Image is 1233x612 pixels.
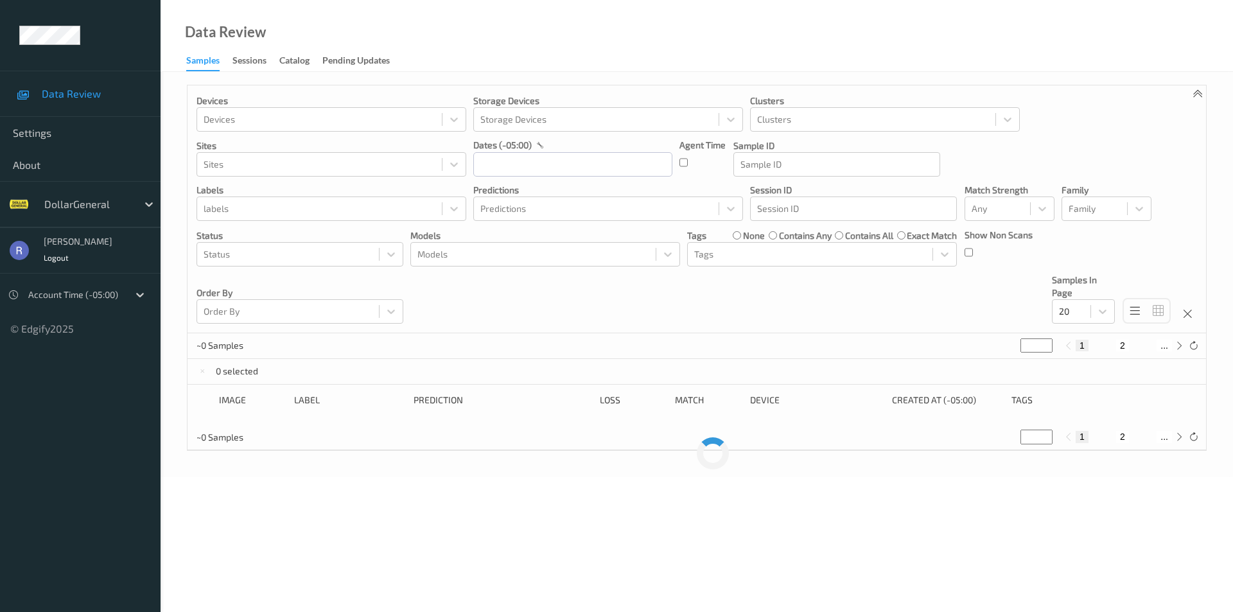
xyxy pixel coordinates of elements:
button: 1 [1076,431,1089,442]
p: Samples In Page [1052,274,1115,299]
label: contains all [845,229,893,242]
p: labels [197,184,466,197]
p: Storage Devices [473,94,743,107]
p: Clusters [750,94,1020,107]
p: Models [410,229,680,242]
div: Data Review [185,26,266,39]
p: dates (-05:00) [473,139,532,152]
p: Sites [197,139,466,152]
p: ~0 Samples [197,431,293,444]
p: Tags [687,229,706,242]
p: 0 selected [216,365,258,378]
div: Loss [600,394,666,407]
div: Samples [186,54,220,71]
p: Sample ID [733,139,940,152]
div: Prediction [414,394,590,407]
button: 2 [1116,431,1129,442]
div: Device [750,394,883,407]
button: ... [1157,431,1172,442]
div: Match [675,394,741,407]
div: Catalog [279,54,310,70]
p: Session ID [750,184,957,197]
div: Created At (-05:00) [892,394,1002,407]
button: ... [1157,340,1172,351]
div: Tags [1011,394,1122,407]
p: Show Non Scans [965,229,1033,241]
p: Family [1062,184,1151,197]
p: Agent Time [679,139,726,152]
a: Catalog [279,52,322,70]
p: Predictions [473,184,743,197]
a: Pending Updates [322,52,403,70]
label: exact match [907,229,957,242]
button: 2 [1116,340,1129,351]
p: ~0 Samples [197,339,293,352]
div: Sessions [232,54,267,70]
a: Samples [186,52,232,71]
a: Sessions [232,52,279,70]
div: Pending Updates [322,54,390,70]
label: none [743,229,765,242]
button: 1 [1076,340,1089,351]
p: Match Strength [965,184,1054,197]
p: Devices [197,94,466,107]
p: Status [197,229,403,242]
div: image [219,394,285,407]
div: Label [294,394,405,407]
label: contains any [779,229,832,242]
p: Order By [197,286,403,299]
